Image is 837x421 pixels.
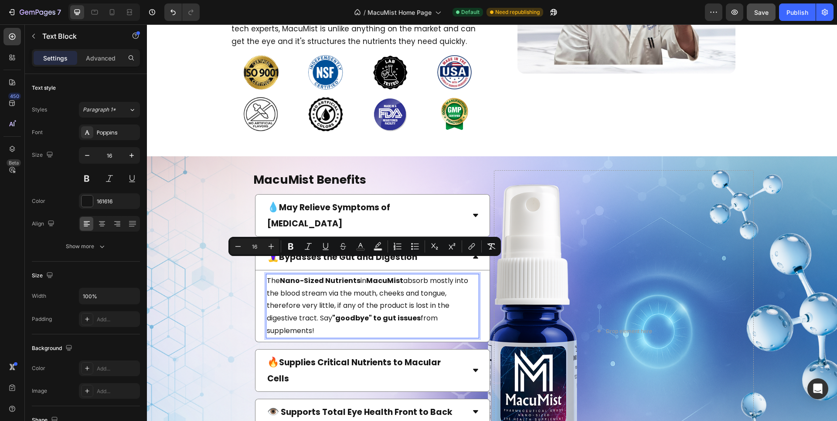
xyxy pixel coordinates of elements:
[42,31,116,41] p: Text Block
[32,239,140,254] button: Show more
[97,365,138,373] div: Add...
[786,8,808,17] div: Publish
[66,242,106,251] div: Show more
[364,8,366,17] span: /
[459,303,505,310] div: Drop element here
[120,176,132,189] span: 💧
[290,72,325,107] img: gempages_574590915373433631-f4031902-9d16-47b6-b3a0-55596fbc615e.png
[32,149,55,161] div: Size
[120,331,132,344] span: 🔥
[32,84,56,92] div: Text style
[120,381,132,394] span: 👁️
[32,270,55,282] div: Size
[185,289,274,299] strong: "goodbye" to gut issues
[164,3,200,21] div: Undo/Redo
[97,72,132,107] img: gempages_574590915373433631-805b5830-52dd-4cba-b4c0-dc1935650c42.png
[32,106,47,114] div: Styles
[219,251,256,261] strong: MacuMist
[32,292,46,300] div: Width
[7,159,21,166] div: Beta
[32,218,56,230] div: Align
[495,8,540,16] span: Need republishing
[367,8,432,17] span: MacuMist Home Page
[97,387,138,395] div: Add...
[3,3,65,21] button: 7
[147,24,837,421] iframe: Design area
[779,3,816,21] button: Publish
[807,378,828,399] div: Open Intercom Messenger
[120,226,132,239] span: 🧘‍♀️
[57,7,61,17] p: 7
[79,102,140,118] button: Paragraph 1*
[79,288,139,304] input: Auto
[747,3,776,21] button: Save
[32,197,45,205] div: Color
[32,387,47,395] div: Image
[86,54,116,63] p: Advanced
[132,227,270,239] span: Bypasses the Gut and Digestion
[133,251,214,261] strong: Nano-Sized Nutrients
[161,30,196,65] img: gempages_574590915373433631-aee9e184-1bc8-4cfc-a8fc-2192bb027bdd.png
[32,364,45,372] div: Color
[134,382,306,394] span: Supports Total Eye Health Front to Back
[228,237,501,256] div: Editor contextual toolbar
[97,30,132,65] img: gempages_574590915373433631-9da216da-d135-4669-ad81-2b6a148c311d.png
[120,332,294,360] span: Supplies Critical Nutrients to Macular Cells
[106,147,343,165] p: MacuMist Benefits
[32,128,43,136] div: Font
[97,129,138,137] div: Poppins
[8,93,21,100] div: 450
[290,30,325,65] img: gempages_574590915373433631-6f00ada7-9ae9-498d-9f89-a5b158d144a8.png
[120,250,331,313] p: The in absorb mostly into the blood stream via the mouth, cheeks and tongue, therefore very littl...
[32,315,52,323] div: Padding
[120,177,243,205] span: May Relieve Symptoms of [MEDICAL_DATA]
[43,54,68,63] p: Settings
[83,106,116,114] span: Paragraph 1*
[97,316,138,323] div: Add...
[461,8,480,16] span: Default
[32,343,74,354] div: Background
[226,72,261,107] img: gempages_574590915373433631-ef85a339-ccc2-4412-a6c6-c303c326ad28.png
[119,249,332,314] div: Rich Text Editor. Editing area: main
[97,198,138,205] div: 161616
[161,72,196,107] img: gempages_574590915373433631-1af6dbf8-c631-4ed2-a18c-0899b8629f7d.png
[226,30,261,65] img: gempages_574590915373433631-85303bf4-14bf-4a41-be36-a9e700f71a45.png
[754,9,769,16] span: Save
